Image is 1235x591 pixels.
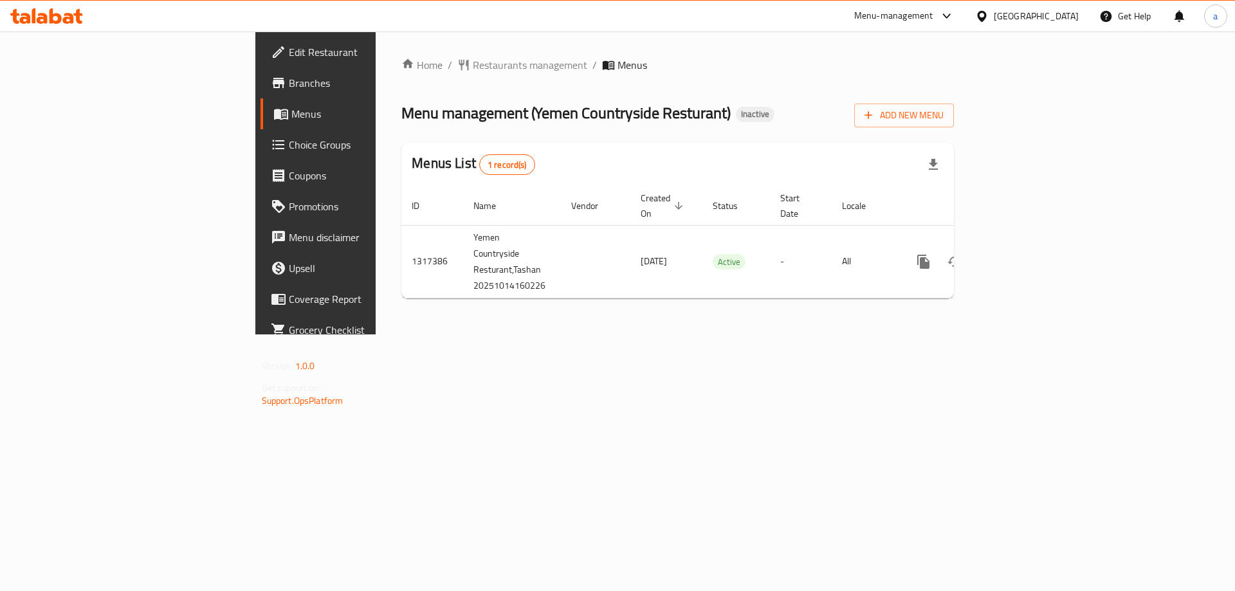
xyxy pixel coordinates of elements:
[1213,9,1218,23] span: a
[262,379,321,396] span: Get support on:
[289,291,452,307] span: Coverage Report
[864,107,944,123] span: Add New Menu
[289,322,452,338] span: Grocery Checklist
[854,104,954,127] button: Add New Menu
[842,198,883,214] span: Locale
[412,198,436,214] span: ID
[261,191,462,222] a: Promotions
[289,230,452,245] span: Menu disclaimer
[412,154,535,175] h2: Menus List
[713,254,746,269] div: Active
[401,57,954,73] nav: breadcrumb
[261,314,462,345] a: Grocery Checklist
[289,199,452,214] span: Promotions
[291,106,452,122] span: Menus
[457,57,587,73] a: Restaurants management
[780,190,816,221] span: Start Date
[770,225,832,298] td: -
[473,57,587,73] span: Restaurants management
[641,253,667,269] span: [DATE]
[261,37,462,68] a: Edit Restaurant
[736,109,774,120] span: Inactive
[463,225,561,298] td: Yemen Countryside Resturant,Tashan 20251014160226
[295,358,315,374] span: 1.0.0
[918,149,949,180] div: Export file
[261,129,462,160] a: Choice Groups
[401,186,1042,298] table: enhanced table
[592,57,597,73] li: /
[261,68,462,98] a: Branches
[713,255,746,269] span: Active
[479,154,535,175] div: Total records count
[713,198,755,214] span: Status
[571,198,615,214] span: Vendor
[908,246,939,277] button: more
[994,9,1079,23] div: [GEOGRAPHIC_DATA]
[261,160,462,191] a: Coupons
[261,222,462,253] a: Menu disclaimer
[289,44,452,60] span: Edit Restaurant
[832,225,898,298] td: All
[641,190,687,221] span: Created On
[289,137,452,152] span: Choice Groups
[617,57,647,73] span: Menus
[854,8,933,24] div: Menu-management
[261,98,462,129] a: Menus
[261,284,462,314] a: Coverage Report
[480,159,535,171] span: 1 record(s)
[289,168,452,183] span: Coupons
[401,98,731,127] span: Menu management ( Yemen Countryside Resturant )
[736,107,774,122] div: Inactive
[289,260,452,276] span: Upsell
[262,392,343,409] a: Support.OpsPlatform
[261,253,462,284] a: Upsell
[473,198,513,214] span: Name
[939,246,970,277] button: Change Status
[262,358,293,374] span: Version:
[898,186,1042,226] th: Actions
[289,75,452,91] span: Branches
